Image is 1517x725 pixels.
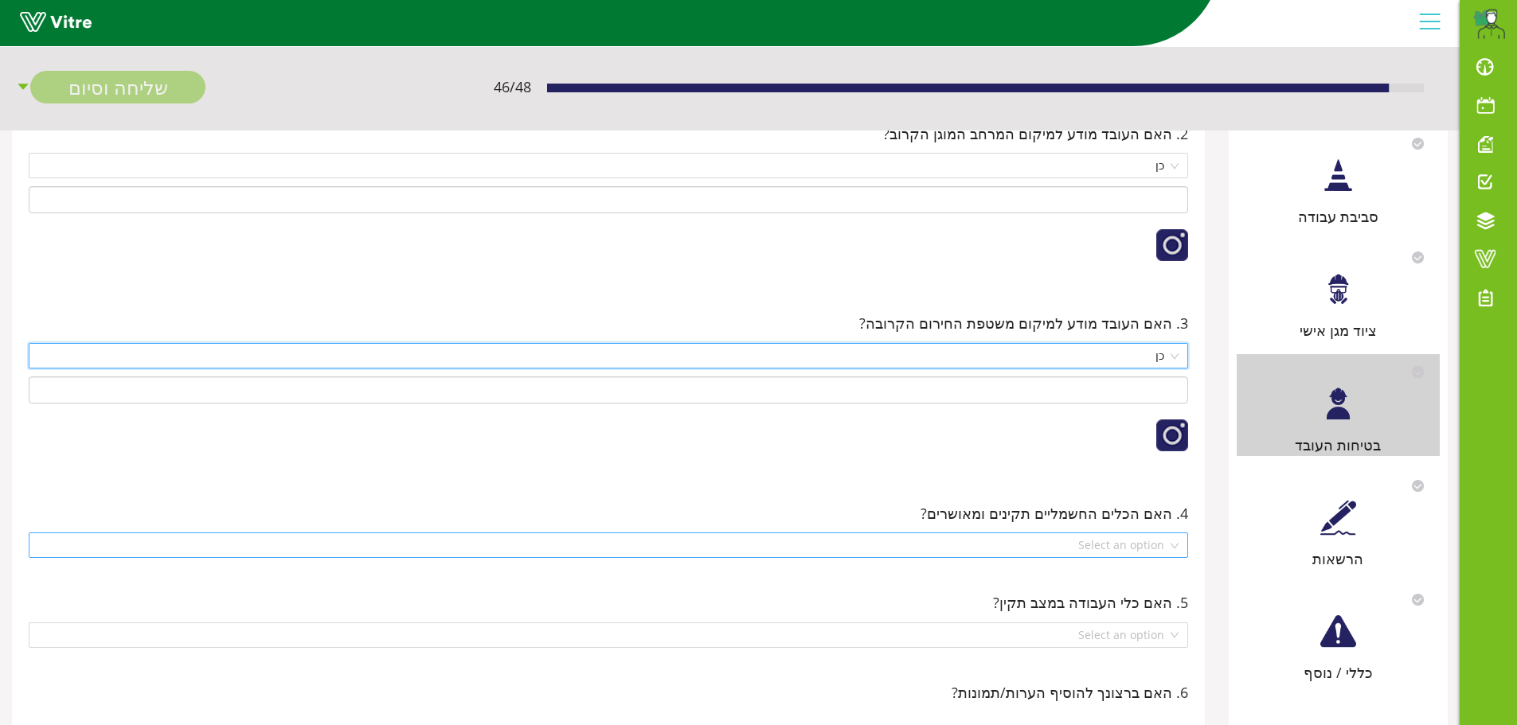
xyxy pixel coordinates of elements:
div: הרשאות [1237,548,1440,570]
span: 2. האם העובד מודע למיקום המרחב המוגן הקרוב? [883,123,1188,145]
span: 3. האם העובד מודע למיקום משטפת החירום הקרובה? [859,312,1188,334]
div: ציוד מגן אישי [1237,319,1440,341]
span: 5. האם כלי העבודה במצב תקין? [993,591,1188,614]
span: 6. האם ברצונך להוסיף הערות/תמונות? [952,681,1188,704]
span: caret-down [16,71,30,103]
div: בטיחות העובד [1237,434,1440,456]
img: d79e9f56-8524-49d2-b467-21e72f93baff.png [1473,8,1505,40]
span: כן [38,154,1179,177]
span: 46 / 48 [494,76,531,98]
span: 4. האם הכלים החשמליים תקינים ומאושרים? [921,502,1188,524]
div: כללי / נוסף [1237,661,1440,684]
div: סביבת עבודה [1237,205,1440,228]
span: כן [38,344,1179,368]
